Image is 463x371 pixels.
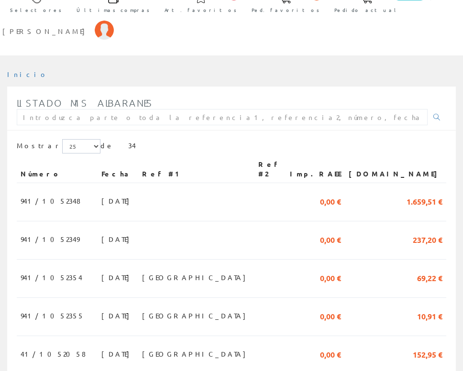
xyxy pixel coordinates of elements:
input: Introduzca parte o toda la referencia1, referencia2, número, fecha(dd/mm/yy) o rango de fechas(dd... [17,109,428,125]
span: [DATE] [101,307,134,324]
span: [GEOGRAPHIC_DATA] [142,269,251,285]
select: Mostrar [62,139,100,153]
th: [DOMAIN_NAME] [345,156,446,183]
span: [DATE] [101,346,134,362]
span: [DATE] [101,193,134,209]
span: 237,20 € [413,231,442,247]
div: de 34 [17,139,446,156]
span: 941/1052355 [21,307,84,324]
span: 0,00 € [320,193,341,209]
span: 1.659,51 € [407,193,442,209]
th: Ref #1 [138,156,254,183]
span: [DATE] [101,269,134,285]
span: Últimas compras [77,5,150,15]
span: [DATE] [101,231,134,247]
label: Mostrar [17,139,100,153]
span: [GEOGRAPHIC_DATA] [142,307,251,324]
span: 41/1052058 [21,346,86,362]
span: 941/1052348 [21,193,80,209]
span: [GEOGRAPHIC_DATA] [142,346,251,362]
span: Pedido actual [334,5,399,15]
span: 0,00 € [320,307,341,324]
a: Inicio [7,70,48,78]
span: 0,00 € [320,231,341,247]
span: 0,00 € [320,346,341,362]
span: 10,91 € [417,307,442,324]
a: [PERSON_NAME] [2,19,114,28]
th: Fecha [98,156,138,183]
span: 69,22 € [417,269,442,285]
span: Ped. favoritos [252,5,320,15]
th: Imp.RAEE [282,156,345,183]
th: Número [17,156,98,183]
span: Art. favoritos [165,5,237,15]
span: Selectores [10,5,62,15]
th: Ref #2 [254,156,282,183]
span: 152,95 € [413,346,442,362]
span: Listado mis albaranes [17,97,153,109]
span: 941/1052349 [21,231,79,247]
span: [PERSON_NAME] [2,26,90,36]
span: 941/1052354 [21,269,82,285]
span: 0,00 € [320,269,341,285]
